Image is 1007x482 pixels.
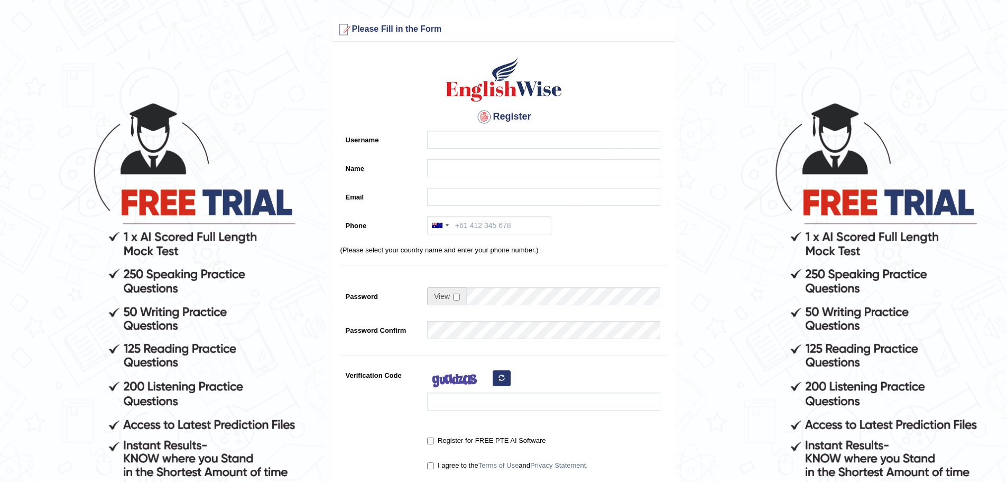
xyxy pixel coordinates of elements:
input: +61 412 345 678 [427,216,551,234]
input: Register for FREE PTE AI Software [427,438,434,444]
label: Phone [340,216,422,231]
label: I agree to the and . [427,460,588,471]
label: Register for FREE PTE AI Software [427,435,546,446]
input: Show/Hide Password [453,294,460,301]
a: Terms of Use [478,461,519,469]
label: Verification Code [340,366,422,380]
div: Australia: +61 [428,217,452,234]
h3: Please Fill in the Form [335,21,672,38]
label: Password Confirm [340,321,422,335]
input: I agree to theTerms of UseandPrivacy Statement. [427,462,434,469]
a: Privacy Statement [530,461,586,469]
label: Username [340,131,422,145]
img: Logo of English Wise create a new account for intelligent practice with AI [444,56,564,103]
label: Password [340,287,422,302]
h4: Register [340,108,667,125]
p: (Please select your country name and enter your phone number.) [340,245,667,255]
label: Name [340,159,422,174]
label: Email [340,188,422,202]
